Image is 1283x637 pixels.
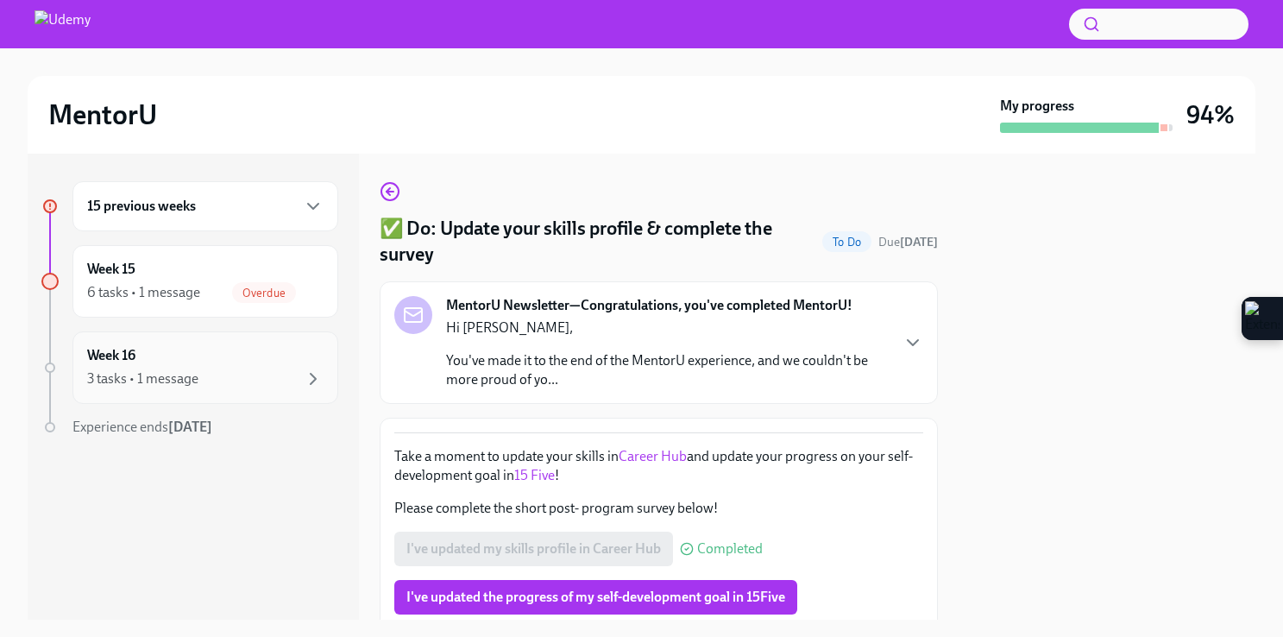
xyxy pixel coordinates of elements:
[394,447,923,485] p: Take a moment to update your skills in and update your progress on your self-development goal in !
[87,260,135,279] h6: Week 15
[232,287,296,300] span: Overdue
[1000,97,1074,116] strong: My progress
[394,580,797,615] button: I've updated the progress of my self-development goal in 15Five
[514,467,555,483] a: 15 Five
[87,197,196,216] h6: 15 previous weeks
[697,542,763,556] span: Completed
[878,235,938,249] span: Due
[87,369,198,388] div: 3 tasks • 1 message
[1186,99,1235,130] h3: 94%
[900,235,938,249] strong: [DATE]
[822,236,871,249] span: To Do
[87,283,200,302] div: 6 tasks • 1 message
[1245,301,1280,336] img: Extension Icon
[168,419,212,435] strong: [DATE]
[394,499,923,518] p: Please complete the short post- program survey below!
[41,245,338,318] a: Week 156 tasks • 1 messageOverdue
[48,98,157,132] h2: MentorU
[35,10,91,38] img: Udemy
[446,351,889,389] p: You've made it to the end of the MentorU experience, and we couldn't be more proud of yo...
[619,448,687,464] a: Career Hub
[41,331,338,404] a: Week 163 tasks • 1 message
[87,346,135,365] h6: Week 16
[446,296,852,315] strong: MentorU Newsletter—Congratulations, you've completed MentorU!
[406,589,785,606] span: I've updated the progress of my self-development goal in 15Five
[72,181,338,231] div: 15 previous weeks
[878,234,938,250] span: October 4th, 2025 12:00
[446,318,889,337] p: Hi [PERSON_NAME],
[380,216,815,268] h4: ✅ Do: Update your skills profile & complete the survey
[72,419,212,435] span: Experience ends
